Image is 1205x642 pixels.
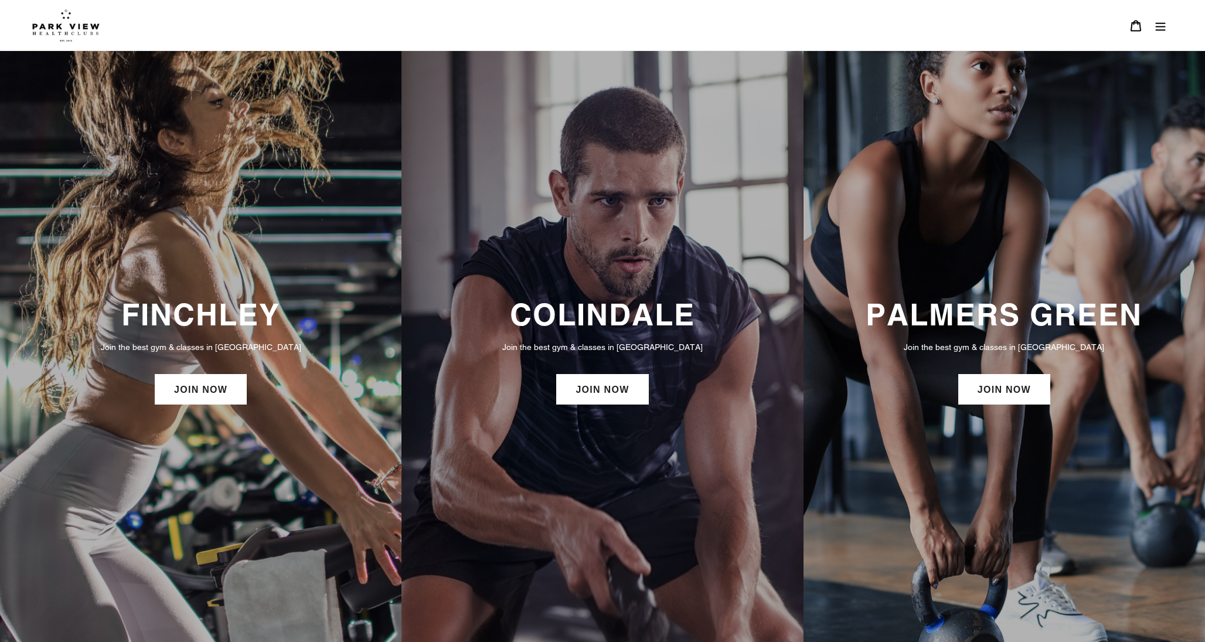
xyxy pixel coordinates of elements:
a: JOIN NOW: Colindale Membership [556,374,648,405]
button: Menu [1148,13,1173,38]
p: Join the best gym & classes in [GEOGRAPHIC_DATA] [413,341,791,354]
p: Join the best gym & classes in [GEOGRAPHIC_DATA] [12,341,390,354]
h3: COLINDALE [413,297,791,332]
img: Park view health clubs is a gym near you. [32,9,100,42]
p: Join the best gym & classes in [GEOGRAPHIC_DATA] [815,341,1193,354]
h3: PALMERS GREEN [815,297,1193,332]
a: JOIN NOW: Finchley Membership [155,374,247,405]
h3: FINCHLEY [12,297,390,332]
a: JOIN NOW: Palmers Green Membership [958,374,1050,405]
